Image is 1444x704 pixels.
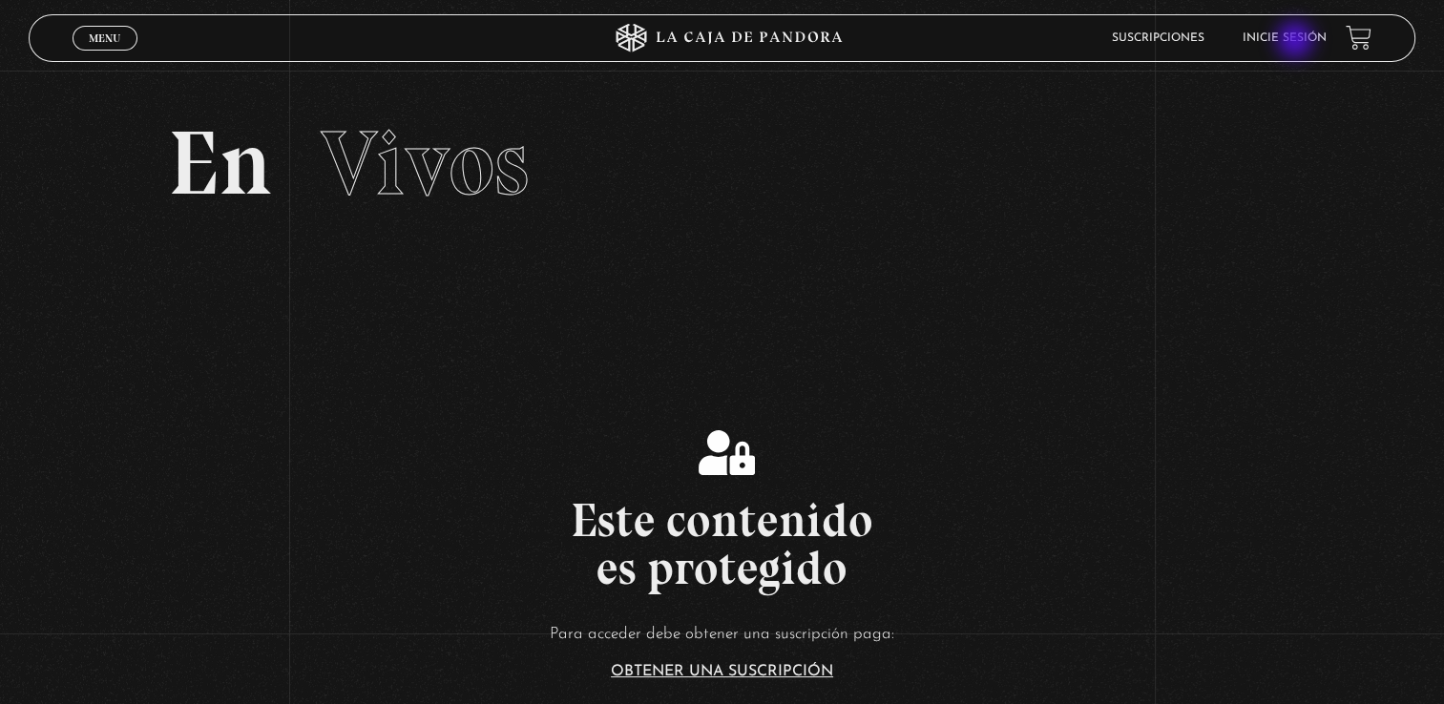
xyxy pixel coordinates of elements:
a: Inicie sesión [1243,32,1327,44]
span: Menu [89,32,120,44]
a: Suscripciones [1112,32,1204,44]
span: Cerrar [82,49,127,62]
a: Obtener una suscripción [611,664,833,679]
h2: En [168,118,1277,209]
a: View your shopping cart [1346,25,1371,51]
span: Vivos [321,109,529,217]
